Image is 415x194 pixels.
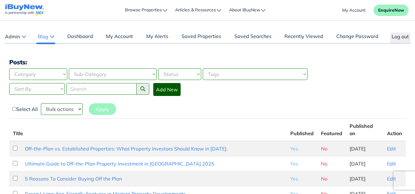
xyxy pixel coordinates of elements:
a: My Alerts [145,32,170,43]
input: Select All [12,107,16,111]
td: No [317,141,346,156]
button: Admin [5,32,26,40]
button: Apply [89,103,116,115]
td: [DATE] [346,171,383,186]
a: Ultimate Guide to Off-the-Plan Property Investment in [GEOGRAPHIC_DATA] 2025 [25,161,214,167]
th: Action [383,119,406,141]
th: Featured [317,119,346,141]
td: Yes [287,171,317,186]
a: 5 Reasons To Consider Buying Off the Plan [25,176,122,182]
h3: Posts: [9,58,406,66]
a: Edit [387,161,396,167]
td: [DATE] [346,141,383,156]
span: Now [394,7,404,13]
td: No [317,171,346,186]
a: Edit [387,146,396,152]
label: Select All [12,105,38,113]
a: Off-the-Plan vs. Established Properties: What Property Investors Should Know in [DATE]. [25,146,228,152]
th: Published [287,119,317,141]
th: Title [9,119,287,141]
a: Recently Viewed [283,32,325,43]
img: logo [5,4,44,16]
a: Change Password [335,32,380,43]
a: navigations [5,3,44,18]
button: EnquireNow [374,5,409,16]
td: [DATE] [346,156,383,171]
a: Saved Searches [233,32,273,43]
a: account [342,7,366,13]
button: Log out [390,32,410,43]
button: Blog [36,32,56,40]
td: No [317,156,346,171]
a: My Account [104,32,135,43]
th: Published on [346,119,383,141]
button: search posts [136,83,149,95]
a: Edit [387,176,396,182]
td: Yes [287,141,317,156]
a: Saved Properties [180,32,223,43]
input: Search [66,83,137,95]
td: Yes [287,156,317,171]
a: Add New [153,83,181,96]
a: Dashboard [66,32,95,43]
